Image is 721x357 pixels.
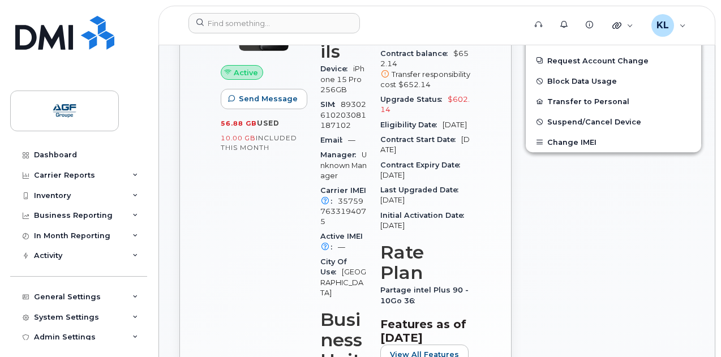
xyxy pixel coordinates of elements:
span: $652.14 [380,49,470,90]
h3: Features as of [DATE] [380,317,470,345]
span: [DATE] [380,196,405,204]
span: 357597633194075 [320,197,366,226]
button: Request Account Change [526,50,701,71]
span: Device [320,64,353,73]
span: — [348,136,355,144]
input: Find something... [188,13,360,33]
span: [DATE] [380,221,405,230]
span: Last Upgraded Date [380,186,464,194]
span: Send Message [239,93,298,104]
span: 89302610203081187102 [320,100,366,130]
span: $652.14 [398,80,431,89]
span: [DATE] [443,121,467,129]
span: Manager [320,150,362,159]
button: Transfer to Personal [526,91,701,111]
span: included this month [221,134,297,152]
span: iPhone 15 Pro 256GB [320,64,364,94]
span: Active IMEI [320,232,363,251]
span: Active [234,67,258,78]
span: SIM [320,100,341,109]
span: City Of Use [320,257,347,276]
div: Karine Lavallée [643,14,694,37]
h3: Rate Plan [380,242,470,283]
span: Contract Start Date [380,135,461,144]
span: Initial Activation Date [380,211,470,220]
span: Transfer responsibility cost [380,70,470,89]
button: Block Data Usage [526,71,701,91]
button: Change IMEI [526,132,701,152]
span: Unknown Manager [320,150,367,180]
span: KL [656,19,669,32]
span: 10.00 GB [221,134,256,142]
span: used [257,119,280,127]
span: [DATE] [380,171,405,179]
button: Suspend/Cancel Device [526,111,701,132]
button: Send Message [221,89,307,109]
span: — [338,243,345,251]
span: 56.88 GB [221,119,257,127]
span: Carrier IMEI [320,186,366,205]
div: Quicklinks [604,14,641,37]
span: Partage intel Plus 90 - 10Go 36 [380,286,469,304]
span: Suspend/Cancel Device [547,118,641,126]
span: Eligibility Date [380,121,443,129]
span: Upgrade Status [380,95,448,104]
span: [GEOGRAPHIC_DATA] [320,268,366,297]
iframe: Messenger Launcher [672,308,713,349]
span: Email [320,136,348,144]
span: Contract Expiry Date [380,161,466,169]
span: Contract balance [380,49,453,58]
